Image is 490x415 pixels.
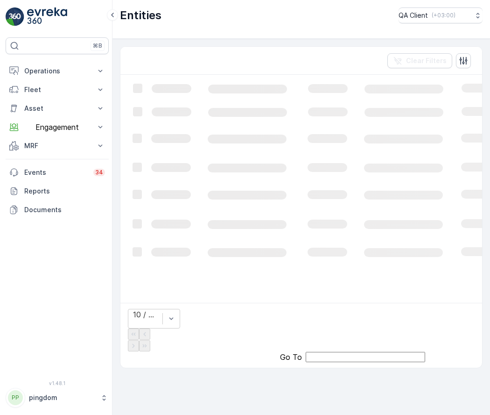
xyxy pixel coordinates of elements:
button: Clear Filters [387,53,452,68]
p: Entities [120,8,161,23]
p: ( +03:00 ) [432,12,455,19]
a: Reports [6,182,109,200]
p: Clear Filters [406,56,447,65]
button: Fleet [6,80,109,99]
p: 34 [95,169,103,176]
a: Documents [6,200,109,219]
a: Events34 [6,163,109,182]
button: Operations [6,62,109,80]
p: Asset [24,104,90,113]
button: MRF [6,136,109,155]
span: v 1.48.1 [6,380,109,386]
p: MRF [24,141,90,150]
p: ⌘B [93,42,102,50]
img: logo [6,7,24,26]
p: QA Client [399,11,428,20]
p: Engagement [24,123,90,131]
p: Events [24,168,88,177]
span: Go To [280,353,302,361]
button: Engagement [6,118,109,136]
p: Fleet [24,85,90,94]
button: PPpingdom [6,388,109,408]
img: logo_light-DOdMpM7g.png [27,7,67,26]
p: pingdom [29,393,96,402]
p: Operations [24,66,90,76]
div: 10 / Page [133,310,158,319]
div: PP [8,390,23,405]
p: Documents [24,205,105,215]
button: Asset [6,99,109,118]
p: Reports [24,186,105,196]
button: QA Client(+03:00) [399,7,483,23]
